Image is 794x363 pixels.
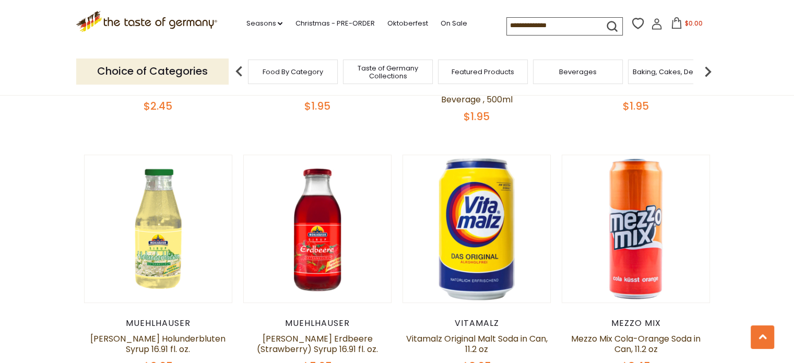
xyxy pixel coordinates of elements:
[464,109,490,124] span: $1.95
[76,58,229,84] p: Choice of Categories
[665,17,709,33] button: $0.00
[559,68,597,76] a: Beverages
[684,19,702,28] span: $0.00
[295,18,374,29] a: Christmas - PRE-ORDER
[387,18,428,29] a: Oktoberfest
[633,68,714,76] a: Baking, Cakes, Desserts
[697,61,718,82] img: next arrow
[402,318,551,329] div: Vitamalz
[304,99,330,113] span: $1.95
[562,155,710,303] img: Mezzo Mix Cola-Orange Soda in Can, 11.2 oz
[84,318,233,329] div: Muehlhauser
[263,68,323,76] a: Food By Category
[346,64,430,80] a: Taste of Germany Collections
[244,155,392,303] img: Muehlhauser Erdbeere (Strawberry) Syrup 16.91 fl. oz.
[229,61,250,82] img: previous arrow
[440,18,467,29] a: On Sale
[144,99,172,113] span: $2.45
[243,318,392,329] div: Muehlhauser
[90,333,226,355] a: [PERSON_NAME] Holunderbluten Syrup 16.91 fl. oz.
[257,333,378,355] a: [PERSON_NAME] Erdbeere (Strawberry) Syrup 16.91 fl. oz.
[246,18,282,29] a: Seasons
[562,318,710,329] div: Mezzo Mix
[85,155,232,303] img: Muehlhauser Holunderbluten Syrup 16.91 fl. oz.
[571,333,701,355] a: Mezzo Mix Cola-Orange Soda in Can, 11.2 oz
[406,333,548,355] a: Vitamalz Original Malt Soda in Can, 11.2 oz
[452,68,514,76] a: Featured Products
[623,99,649,113] span: $1.95
[403,155,551,303] img: Vitamalz Original Malt Soda in Can, 11.2 oz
